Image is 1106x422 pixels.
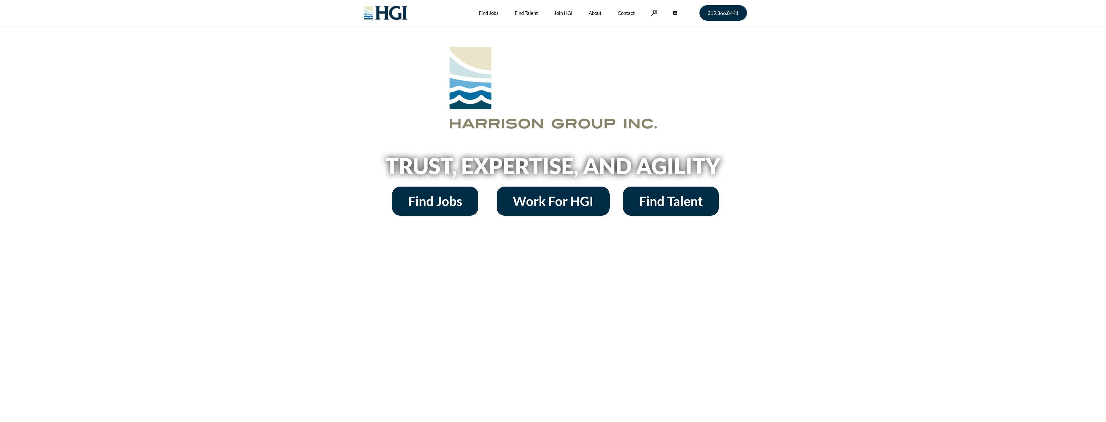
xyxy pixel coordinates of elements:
[392,187,478,216] a: Find Jobs
[513,195,594,208] span: Work For HGI
[497,187,610,216] a: Work For HGI
[699,5,747,21] a: 319.366.8441
[408,195,462,208] span: Find Jobs
[623,187,719,216] a: Find Talent
[651,10,657,16] a: Search
[639,195,703,208] span: Find Talent
[708,10,739,16] span: 319.366.8441
[369,155,737,177] h2: Trust, Expertise, and Agility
